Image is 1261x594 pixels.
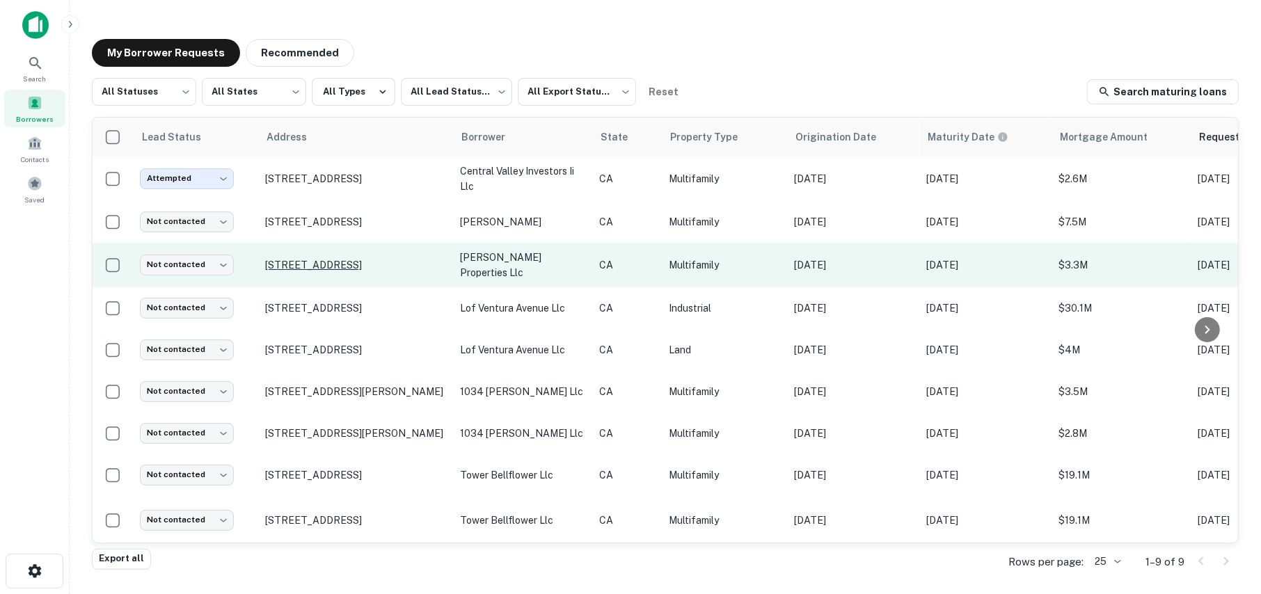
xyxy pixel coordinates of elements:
span: Maturity dates displayed may be estimated. Please contact the lender for the most accurate maturi... [928,129,1026,145]
div: Attempted [140,168,234,188]
p: $2.6M [1058,171,1184,186]
div: All Export Statuses [518,74,636,110]
p: [DATE] [794,257,912,273]
p: [STREET_ADDRESS] [265,259,446,271]
p: $30.1M [1058,300,1184,316]
p: $2.8M [1058,426,1184,441]
span: Contacts [21,154,49,165]
th: Origination Date [787,118,919,156]
button: My Borrower Requests [92,39,240,67]
p: CA [599,467,655,483]
div: Not contacted [140,255,234,275]
span: Property Type [670,129,756,145]
th: State [592,118,662,156]
p: [DATE] [794,513,912,528]
p: [DATE] [926,214,1045,230]
span: Borrower [461,129,523,145]
p: [DATE] [794,426,912,441]
div: All Statuses [92,74,196,110]
p: lof ventura avenue llc [460,342,585,358]
span: State [601,129,646,145]
p: $3.5M [1058,384,1184,399]
p: [DATE] [926,426,1045,441]
p: central valley investors ii llc [460,163,585,194]
div: Not contacted [140,381,234,401]
span: Lead Status [141,129,219,145]
p: lof ventura avenue llc [460,300,585,316]
a: Search [4,49,65,87]
p: Multifamily [669,214,780,230]
a: Borrowers [4,90,65,127]
div: 25 [1089,552,1123,572]
span: Saved [25,194,45,205]
div: Maturity dates displayed may be estimated. Please contact the lender for the most accurate maturi... [928,129,1008,145]
button: Recommended [246,39,354,67]
p: [DATE] [794,342,912,358]
span: Mortgage Amount [1060,129,1166,145]
div: All Lead Statuses [401,74,512,110]
p: [DATE] [926,171,1045,186]
div: Not contacted [140,298,234,318]
p: tower bellflower llc [460,467,585,483]
img: capitalize-icon.png [22,11,49,39]
p: CA [599,300,655,316]
p: 1–9 of 9 [1145,554,1184,570]
p: [DATE] [794,467,912,483]
p: [DATE] [926,257,1045,273]
p: $3.3M [1058,257,1184,273]
p: [DATE] [794,171,912,186]
p: Multifamily [669,467,780,483]
p: [STREET_ADDRESS] [265,302,446,314]
p: CA [599,384,655,399]
th: Mortgage Amount [1052,118,1191,156]
button: Export all [92,549,151,570]
div: Not contacted [140,211,234,232]
a: Saved [4,170,65,208]
span: Origination Date [795,129,894,145]
p: [DATE] [794,300,912,316]
p: [DATE] [926,342,1045,358]
h6: Maturity Date [928,129,994,145]
p: CA [599,214,655,230]
p: [STREET_ADDRESS] [265,172,446,185]
p: [DATE] [926,300,1045,316]
div: Not contacted [140,510,234,530]
p: [DATE] [926,513,1045,528]
span: Borrowers [16,113,54,125]
p: Industrial [669,300,780,316]
div: Not contacted [140,465,234,485]
p: $19.1M [1058,467,1184,483]
p: Multifamily [669,384,780,399]
p: [STREET_ADDRESS][PERSON_NAME] [265,385,446,398]
p: [DATE] [926,384,1045,399]
p: Multifamily [669,257,780,273]
th: Property Type [662,118,787,156]
p: 1034 [PERSON_NAME] llc [460,384,585,399]
p: CA [599,171,655,186]
th: Maturity dates displayed may be estimated. Please contact the lender for the most accurate maturi... [919,118,1052,156]
a: Contacts [4,130,65,168]
p: Multifamily [669,171,780,186]
p: CA [599,426,655,441]
p: [PERSON_NAME] properties llc [460,250,585,280]
p: [STREET_ADDRESS] [265,469,446,481]
p: $4M [1058,342,1184,358]
span: Search [24,73,47,84]
th: Lead Status [133,118,258,156]
p: CA [599,513,655,528]
p: $7.5M [1058,214,1184,230]
p: [STREET_ADDRESS][PERSON_NAME] [265,427,446,440]
button: All Types [312,78,395,106]
p: [DATE] [926,467,1045,483]
p: CA [599,257,655,273]
button: Reset [642,78,686,106]
p: [PERSON_NAME] [460,214,585,230]
p: CA [599,342,655,358]
p: Multifamily [669,426,780,441]
span: Address [267,129,325,145]
p: [STREET_ADDRESS] [265,344,446,356]
p: Multifamily [669,513,780,528]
